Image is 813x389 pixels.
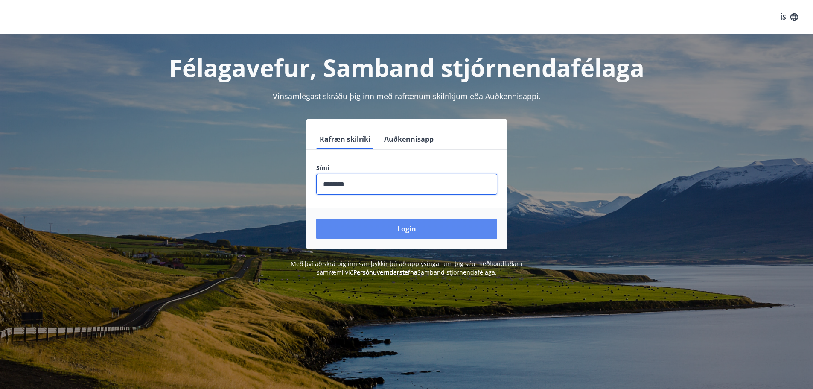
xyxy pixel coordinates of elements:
[316,219,497,239] button: Login
[353,268,417,276] a: Persónuverndarstefna
[273,91,541,101] span: Vinsamlegast skráðu þig inn með rafrænum skilríkjum eða Auðkennisappi.
[316,164,497,172] label: Sími
[110,51,704,84] h1: Félagavefur, Samband stjórnendafélaga
[775,9,803,25] button: ÍS
[316,129,374,149] button: Rafræn skilríki
[291,260,522,276] span: Með því að skrá þig inn samþykkir þú að upplýsingar um þig séu meðhöndlaðar í samræmi við Samband...
[381,129,437,149] button: Auðkennisapp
